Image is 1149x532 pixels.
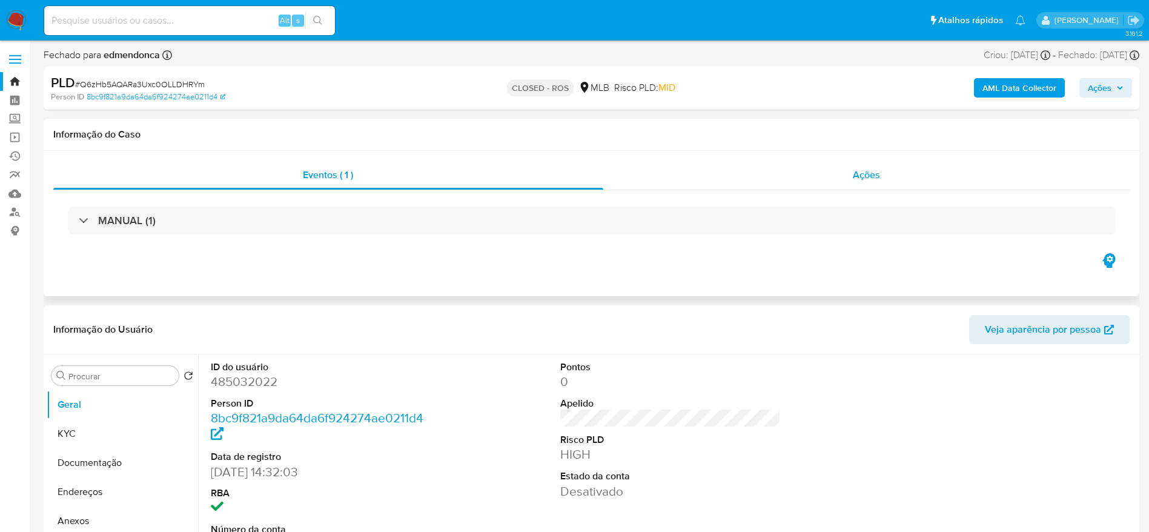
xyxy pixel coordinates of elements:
button: Documentação [47,448,198,477]
div: Criou: [DATE] [984,48,1050,62]
h1: Informação do Usuário [53,324,153,336]
dd: HIGH [560,446,781,463]
dd: 0 [560,373,781,390]
div: MANUAL (1) [68,207,1115,234]
dt: Pontos [560,361,781,374]
h3: MANUAL (1) [98,214,156,227]
span: Risco PLD: [614,81,675,95]
p: eduardo.dutra@mercadolivre.com [1055,15,1123,26]
dd: 485032022 [211,373,432,390]
h1: Informação do Caso [53,128,1130,141]
span: # Q6zHb5AQARa3Uxc0OLLDHRYm [75,78,205,90]
button: Ações [1079,78,1132,98]
a: Sair [1127,14,1140,27]
span: MID [658,81,675,95]
b: edmendonca [101,48,160,62]
b: AML Data Collector [982,78,1056,98]
dt: Data de registro [211,450,432,464]
dt: RBA [211,487,432,500]
span: Fechado para [44,48,160,62]
dd: [DATE] 14:32:03 [211,464,432,480]
button: search-icon [305,12,330,29]
a: 8bc9f821a9da64da6f924274ae0211d4 [211,409,423,444]
b: Person ID [51,91,84,102]
button: Procurar [56,371,66,381]
span: Veja aparência por pessoa [985,315,1101,344]
button: Endereços [47,477,198,507]
dt: Estado da conta [560,470,781,483]
div: Fechado: [DATE] [1058,48,1139,62]
dt: ID do usuário [211,361,432,374]
dt: Apelido [560,397,781,410]
span: Ações [853,168,880,182]
span: s [296,15,300,26]
p: CLOSED - ROS [507,79,574,96]
dt: Risco PLD [560,433,781,447]
span: Eventos ( 1 ) [303,168,353,182]
span: - [1053,48,1056,62]
span: Alt [280,15,290,26]
span: Atalhos rápidos [938,14,1003,27]
input: Pesquise usuários ou casos... [44,13,335,28]
button: Veja aparência por pessoa [969,315,1130,344]
button: Geral [47,390,198,419]
div: MLB [578,81,609,95]
dt: Person ID [211,397,432,410]
b: PLD [51,73,75,92]
a: 8bc9f821a9da64da6f924274ae0211d4 [87,91,225,102]
input: Procurar [68,371,174,382]
button: AML Data Collector [974,78,1065,98]
dd: Desativado [560,483,781,500]
button: Retornar ao pedido padrão [184,371,193,384]
button: KYC [47,419,198,448]
span: Ações [1088,78,1111,98]
a: Notificações [1015,15,1025,25]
